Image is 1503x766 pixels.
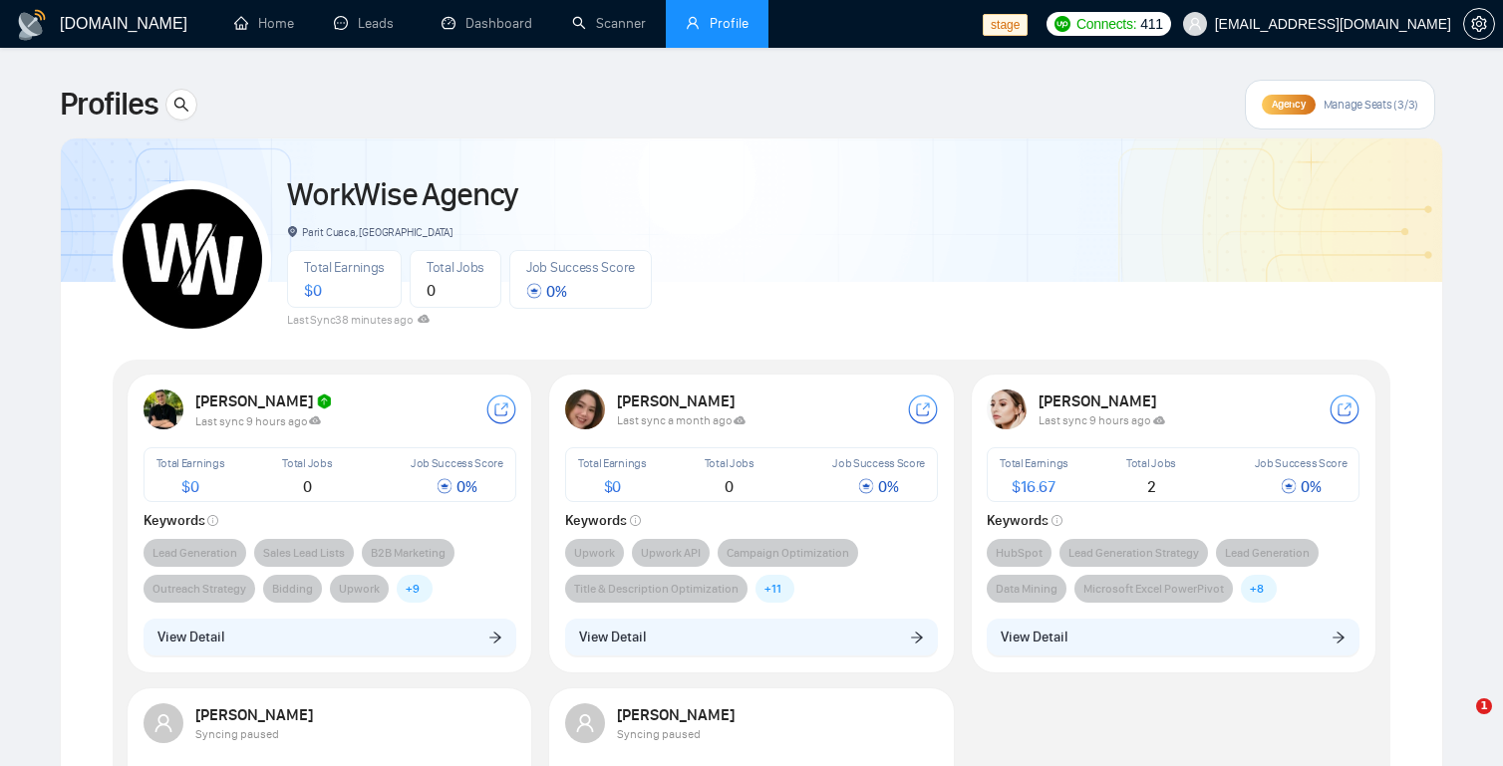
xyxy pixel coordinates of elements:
[983,14,1028,36] span: stage
[144,619,516,656] button: View Detailarrow-right
[832,456,925,470] span: Job Success Score
[578,456,647,470] span: Total Earnings
[144,389,183,429] img: USER
[526,282,566,301] span: 0 %
[727,543,849,563] span: Campaign Optimization
[1147,477,1156,496] span: 2
[60,81,157,128] span: Profiles
[207,515,218,526] span: info-circle
[764,579,781,599] span: + 11
[166,97,196,113] span: search
[406,579,420,599] span: + 9
[630,515,641,526] span: info-circle
[572,15,646,32] a: searchScanner
[1068,543,1199,563] span: Lead Generation Strategy
[316,393,334,411] img: hipo
[263,543,345,563] span: Sales Lead Lists
[287,225,452,239] span: Parit Cuaca, [GEOGRAPHIC_DATA]
[195,391,334,410] strong: [PERSON_NAME]
[987,619,1359,656] button: View Detailarrow-right
[442,15,532,32] a: dashboardDashboard
[1001,627,1067,648] span: View Detail
[1250,579,1264,599] span: + 8
[617,391,738,410] strong: [PERSON_NAME]
[1126,456,1176,470] span: Total Jobs
[1255,456,1348,470] span: Job Success Score
[1012,477,1055,496] span: $ 16.67
[996,543,1043,563] span: HubSpot
[195,414,322,428] span: Last sync 9 hours ago
[705,456,754,470] span: Total Jobs
[1054,16,1070,32] img: upwork-logo.png
[1188,17,1202,31] span: user
[579,627,646,648] span: View Detail
[165,89,197,121] button: search
[574,579,739,599] span: Title & Description Optimization
[123,189,262,329] img: WorkWise Agency
[1463,16,1495,32] a: setting
[272,579,313,599] span: Bidding
[153,713,173,733] span: user
[1435,698,1483,746] iframe: Intercom live chat
[526,259,635,276] span: Job Success Score
[282,456,332,470] span: Total Jobs
[710,15,749,32] span: Profile
[1076,13,1136,35] span: Connects:
[858,477,898,496] span: 0 %
[152,579,246,599] span: Outreach Strategy
[1052,515,1062,526] span: info-circle
[304,281,321,300] span: $ 0
[16,9,48,41] img: logo
[565,389,605,429] img: USER
[987,512,1062,529] strong: Keywords
[1039,413,1165,427] span: Last sync 9 hours ago
[1272,98,1305,111] span: Agency
[987,389,1027,429] img: USER
[181,477,198,496] span: $ 0
[617,727,701,741] span: Syncing paused
[565,512,641,529] strong: Keywords
[604,477,621,496] span: $ 0
[234,15,294,32] a: homeHome
[686,16,700,30] span: user
[910,630,924,643] span: arrow-right
[1332,630,1346,643] span: arrow-right
[427,281,436,300] span: 0
[1140,13,1162,35] span: 411
[427,259,484,276] span: Total Jobs
[1463,8,1495,40] button: setting
[574,543,615,563] span: Upwork
[1476,698,1492,714] span: 1
[1039,391,1159,410] strong: [PERSON_NAME]
[152,543,237,563] span: Lead Generation
[1464,16,1494,32] span: setting
[1083,579,1224,599] span: Microsoft Excel PowerPivot
[334,15,402,32] a: messageLeads
[575,713,595,733] span: user
[157,627,224,648] span: View Detail
[287,226,298,237] span: environment
[437,477,476,496] span: 0 %
[195,727,279,741] span: Syncing paused
[339,579,380,599] span: Upwork
[617,705,738,724] strong: [PERSON_NAME]
[156,456,225,470] span: Total Earnings
[304,259,385,276] span: Total Earnings
[195,705,316,724] strong: [PERSON_NAME]
[303,477,312,496] span: 0
[287,313,430,327] span: Last Sync 38 minutes ago
[565,619,938,656] button: View Detailarrow-right
[371,543,446,563] span: B2B Marketing
[641,543,701,563] span: Upwork API
[144,512,219,529] strong: Keywords
[488,630,502,643] span: arrow-right
[287,175,517,214] a: WorkWise Agency
[725,477,734,496] span: 0
[1324,97,1418,113] span: Manage Seats (3/3)
[617,413,747,427] span: Last sync a month ago
[1225,543,1310,563] span: Lead Generation
[411,456,503,470] span: Job Success Score
[1000,456,1068,470] span: Total Earnings
[996,579,1057,599] span: Data Mining
[1281,477,1321,496] span: 0 %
